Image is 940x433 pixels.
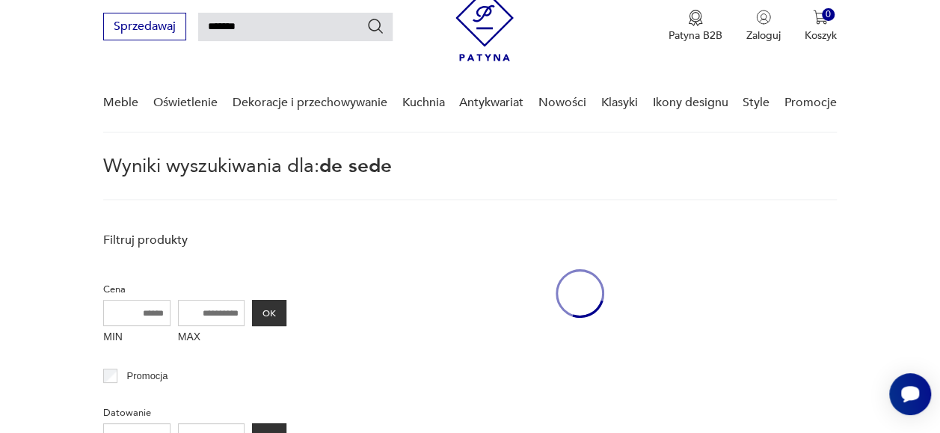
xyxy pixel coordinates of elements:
button: Szukaj [366,17,384,35]
a: Nowości [538,74,586,132]
a: Dekoracje i przechowywanie [233,74,387,132]
a: Ikony designu [652,74,728,132]
a: Style [743,74,769,132]
p: Filtruj produkty [103,232,286,248]
p: Datowanie [103,405,286,421]
p: Patyna B2B [669,28,722,43]
button: Patyna B2B [669,10,722,43]
button: OK [252,300,286,326]
button: Zaloguj [746,10,781,43]
p: Zaloguj [746,28,781,43]
p: Koszyk [805,28,837,43]
span: de sede [319,153,392,179]
div: oval-loading [556,224,604,363]
a: Klasyki [601,74,638,132]
a: Ikona medaluPatyna B2B [669,10,722,43]
a: Meble [103,74,138,132]
a: Antykwariat [459,74,523,132]
button: 0Koszyk [805,10,837,43]
label: MIN [103,326,171,350]
p: Promocja [127,368,168,384]
img: Ikona medalu [688,10,703,26]
img: Ikona koszyka [813,10,828,25]
p: Cena [103,281,286,298]
iframe: Smartsupp widget button [889,373,931,415]
button: Sprzedawaj [103,13,186,40]
a: Kuchnia [402,74,444,132]
div: 0 [822,8,835,21]
a: Oświetlenie [153,74,218,132]
p: Wyniki wyszukiwania dla: [103,157,836,200]
label: MAX [178,326,245,350]
img: Ikonka użytkownika [756,10,771,25]
a: Promocje [784,74,837,132]
a: Sprzedawaj [103,22,186,33]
